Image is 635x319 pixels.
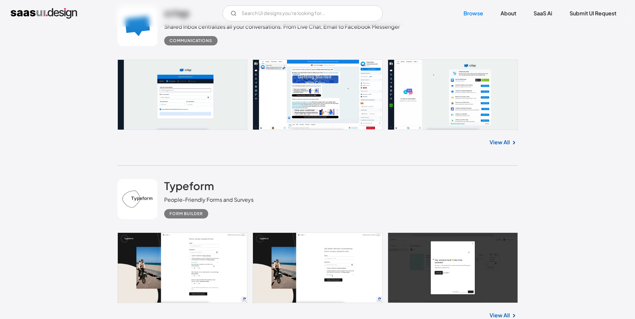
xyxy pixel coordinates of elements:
[493,6,524,21] a: About
[11,8,77,19] a: home
[455,6,491,21] a: Browse
[526,6,560,21] a: SaaS Ai
[562,6,624,21] a: Submit UI Request
[164,179,214,196] a: Typeform
[164,179,214,192] h2: Typeform
[223,5,383,21] form: Email Form
[223,5,383,21] input: Search UI designs you're looking for...
[490,138,510,146] a: View All
[164,196,254,204] div: People-Friendly Forms and Surveys
[164,23,400,31] div: Shared Inbox centralizes all your conversations. From Live Chat, Email to Facebook Messenger
[170,210,203,218] div: Form Builder
[170,37,212,45] div: Communications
